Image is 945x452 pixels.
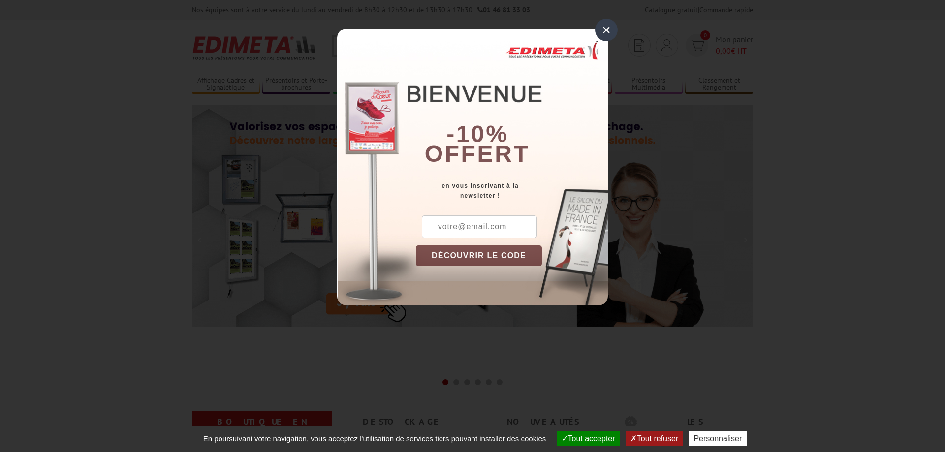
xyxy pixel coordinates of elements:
[626,431,683,446] button: Tout refuser
[595,19,618,41] div: ×
[557,431,620,446] button: Tout accepter
[425,141,530,167] font: offert
[416,181,608,201] div: en vous inscrivant à la newsletter !
[198,434,551,443] span: En poursuivant votre navigation, vous acceptez l'utilisation de services tiers pouvant installer ...
[446,121,508,147] b: -10%
[422,215,537,238] input: votre@email.com
[689,431,747,446] button: Personnaliser (fenêtre modale)
[416,245,542,266] button: DÉCOUVRIR LE CODE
